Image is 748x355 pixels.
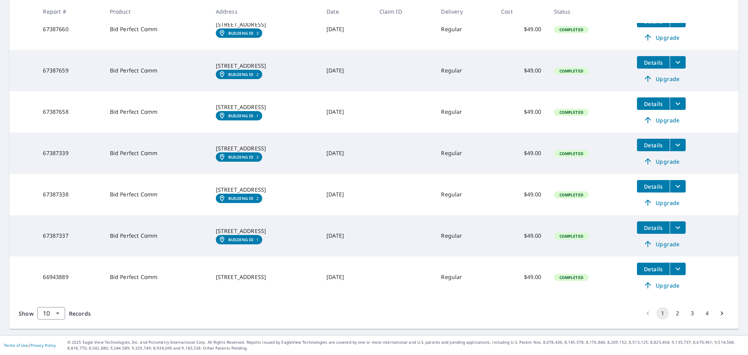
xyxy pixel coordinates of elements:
span: Details [642,265,665,273]
p: © 2025 Eagle View Technologies, Inc. and Pictometry International Corp. All Rights Reserved. Repo... [67,339,744,351]
a: Upgrade [637,279,686,291]
p: | [4,343,56,348]
td: $49.00 [495,215,547,256]
a: Building ID2 [216,70,262,79]
button: Go to next page [716,307,728,320]
span: Completed [555,27,588,32]
td: Bid Perfect Comm [104,132,210,174]
td: $49.00 [495,9,547,50]
span: Completed [555,192,588,198]
button: detailsBtn-67387659 [637,56,670,69]
span: Details [642,141,665,149]
button: Go to page 2 [671,307,684,320]
em: Building ID [228,72,254,77]
td: Bid Perfect Comm [104,174,210,215]
span: Upgrade [642,281,681,290]
td: Bid Perfect Comm [104,256,210,298]
a: Building ID3 [216,152,262,162]
td: Regular [435,91,495,132]
em: Building ID [228,196,254,201]
span: Records [69,310,91,317]
td: [DATE] [320,256,373,298]
span: Completed [555,110,588,115]
td: Regular [435,9,495,50]
td: Bid Perfect Comm [104,91,210,132]
div: [STREET_ADDRESS] [216,227,314,235]
a: Terms of Use [4,343,28,348]
div: [STREET_ADDRESS] [216,145,314,152]
td: $49.00 [495,50,547,91]
td: $49.00 [495,132,547,174]
button: filesDropdownBtn-67387658 [670,97,686,110]
button: filesDropdownBtn-67387339 [670,139,686,151]
a: Building ID2 [216,194,262,203]
div: [STREET_ADDRESS] [216,186,314,194]
td: 67387660 [37,9,103,50]
button: filesDropdownBtn-67387337 [670,221,686,234]
td: Regular [435,215,495,256]
a: Upgrade [637,196,686,209]
td: [DATE] [320,174,373,215]
a: Upgrade [637,155,686,168]
td: Bid Perfect Comm [104,215,210,256]
button: Go to page 4 [701,307,713,320]
span: Upgrade [642,157,681,166]
td: 67387659 [37,50,103,91]
a: Upgrade [637,72,686,85]
td: 67387658 [37,91,103,132]
span: Completed [555,151,588,156]
button: page 1 [656,307,669,320]
em: Building ID [228,31,254,35]
a: Upgrade [637,114,686,126]
td: Regular [435,50,495,91]
button: detailsBtn-67387337 [637,221,670,234]
a: Building ID1 [216,235,262,244]
td: [DATE] [320,50,373,91]
button: filesDropdownBtn-67387659 [670,56,686,69]
a: Building ID3 [216,28,262,38]
span: Upgrade [642,239,681,249]
td: $49.00 [495,174,547,215]
button: detailsBtn-67387658 [637,97,670,110]
span: Upgrade [642,74,681,83]
div: 10 [37,302,65,324]
button: filesDropdownBtn-66943889 [670,263,686,275]
div: [STREET_ADDRESS] [216,103,314,111]
td: [DATE] [320,9,373,50]
td: $49.00 [495,256,547,298]
td: $49.00 [495,91,547,132]
span: Upgrade [642,33,681,42]
a: Upgrade [637,238,686,250]
button: detailsBtn-67387339 [637,139,670,151]
span: Completed [555,275,588,280]
button: filesDropdownBtn-67387338 [670,180,686,193]
em: Building ID [228,237,254,242]
nav: pagination navigation [640,307,729,320]
td: Regular [435,132,495,174]
span: Completed [555,68,588,74]
td: Regular [435,256,495,298]
div: [STREET_ADDRESS] [216,21,314,28]
td: 66943889 [37,256,103,298]
button: detailsBtn-66943889 [637,263,670,275]
button: Go to page 3 [686,307,699,320]
div: [STREET_ADDRESS] [216,62,314,70]
td: [DATE] [320,91,373,132]
td: [DATE] [320,215,373,256]
button: detailsBtn-67387338 [637,180,670,193]
span: Show [19,310,34,317]
span: Details [642,59,665,66]
td: Bid Perfect Comm [104,50,210,91]
div: [STREET_ADDRESS] [216,273,314,281]
span: Details [642,224,665,231]
td: 67387337 [37,215,103,256]
td: 67387339 [37,132,103,174]
a: Privacy Policy [30,343,56,348]
span: Details [642,100,665,108]
em: Building ID [228,155,254,159]
span: Upgrade [642,198,681,207]
td: [DATE] [320,132,373,174]
span: Details [642,183,665,190]
a: Upgrade [637,31,686,44]
span: Completed [555,233,588,239]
